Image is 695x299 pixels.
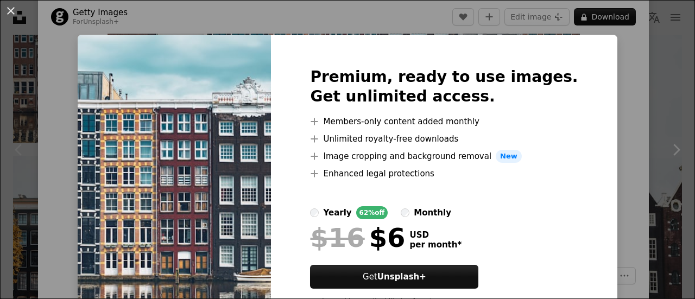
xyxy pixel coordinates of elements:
div: $6 [310,224,405,252]
h2: Premium, ready to use images. Get unlimited access. [310,67,578,106]
span: per month * [409,240,462,250]
span: $16 [310,224,364,252]
input: yearly62%off [310,208,319,217]
div: yearly [323,206,351,219]
div: 62% off [356,206,388,219]
span: USD [409,230,462,240]
div: monthly [414,206,451,219]
li: Members-only content added monthly [310,115,578,128]
li: Unlimited royalty-free downloads [310,132,578,145]
li: Enhanced legal protections [310,167,578,180]
button: GetUnsplash+ [310,265,478,289]
input: monthly [401,208,409,217]
li: Image cropping and background removal [310,150,578,163]
span: New [496,150,522,163]
strong: Unsplash+ [377,272,426,282]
